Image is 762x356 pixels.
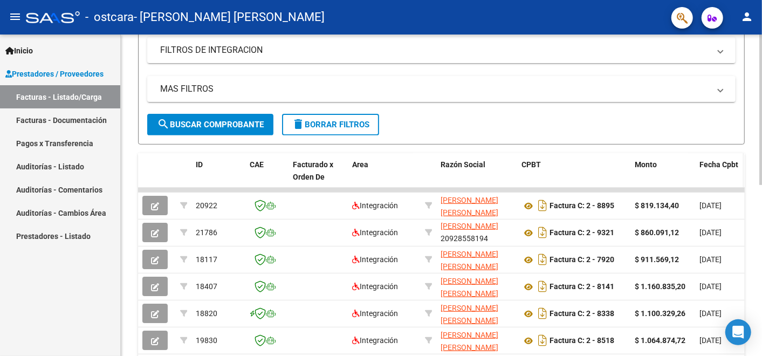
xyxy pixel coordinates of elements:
[536,278,550,295] i: Descargar documento
[352,160,368,169] span: Area
[550,256,614,264] strong: Factura C: 2 - 7920
[352,201,398,210] span: Integración
[635,228,679,237] strong: $ 860.091,12
[157,120,264,129] span: Buscar Comprobante
[550,310,614,318] strong: Factura C: 2 - 8338
[441,194,513,217] div: 20928558194
[441,275,513,298] div: 20928558194
[635,255,679,264] strong: $ 911.569,12
[292,118,305,131] mat-icon: delete
[536,305,550,322] i: Descargar documento
[160,44,710,56] mat-panel-title: FILTROS DE INTEGRACION
[293,160,333,181] span: Facturado x Orden De
[699,228,722,237] span: [DATE]
[147,37,736,63] mat-expansion-panel-header: FILTROS DE INTEGRACION
[699,255,722,264] span: [DATE]
[348,153,421,201] datatable-header-cell: Area
[635,282,685,291] strong: $ 1.160.835,20
[289,153,348,201] datatable-header-cell: Facturado x Orden De
[441,221,513,244] div: 20928558194
[292,120,369,129] span: Borrar Filtros
[635,160,657,169] span: Monto
[550,337,614,345] strong: Factura C: 2 - 8518
[352,336,398,345] span: Integración
[536,224,550,241] i: Descargar documento
[160,83,710,95] mat-panel-title: MAS FILTROS
[352,228,398,237] span: Integración
[550,283,614,291] strong: Factura C: 2 - 8141
[441,331,498,352] span: [PERSON_NAME] [PERSON_NAME]
[521,160,541,169] span: CPBT
[352,309,398,318] span: Integración
[441,196,498,217] span: [PERSON_NAME] [PERSON_NAME]
[85,5,134,29] span: - ostcara
[191,153,245,201] datatable-header-cell: ID
[635,201,679,210] strong: $ 819.134,40
[250,160,264,169] span: CAE
[725,319,751,345] div: Open Intercom Messenger
[436,153,517,201] datatable-header-cell: Razón Social
[352,255,398,264] span: Integración
[196,228,217,237] span: 21786
[517,153,630,201] datatable-header-cell: CPBT
[196,201,217,210] span: 20922
[699,336,722,345] span: [DATE]
[352,282,398,291] span: Integración
[441,250,498,271] span: [PERSON_NAME] [PERSON_NAME]
[695,153,744,201] datatable-header-cell: Fecha Cpbt
[699,282,722,291] span: [DATE]
[536,251,550,268] i: Descargar documento
[196,255,217,264] span: 18117
[740,10,753,23] mat-icon: person
[134,5,325,29] span: - [PERSON_NAME] [PERSON_NAME]
[441,304,498,325] span: [PERSON_NAME] [PERSON_NAME]
[196,336,217,345] span: 19830
[441,329,513,352] div: 20928558194
[635,336,685,345] strong: $ 1.064.874,72
[699,309,722,318] span: [DATE]
[196,309,217,318] span: 18820
[550,229,614,237] strong: Factura C: 2 - 9321
[441,160,485,169] span: Razón Social
[536,332,550,349] i: Descargar documento
[441,248,513,271] div: 20928558194
[157,118,170,131] mat-icon: search
[147,114,273,135] button: Buscar Comprobante
[550,202,614,210] strong: Factura C: 2 - 8895
[9,10,22,23] mat-icon: menu
[441,302,513,325] div: 20928558194
[5,68,104,80] span: Prestadores / Proveedores
[245,153,289,201] datatable-header-cell: CAE
[196,160,203,169] span: ID
[147,76,736,102] mat-expansion-panel-header: MAS FILTROS
[699,201,722,210] span: [DATE]
[282,114,379,135] button: Borrar Filtros
[5,45,33,57] span: Inicio
[699,160,738,169] span: Fecha Cpbt
[441,277,498,298] span: [PERSON_NAME] [PERSON_NAME]
[630,153,695,201] datatable-header-cell: Monto
[196,282,217,291] span: 18407
[635,309,685,318] strong: $ 1.100.329,26
[536,197,550,214] i: Descargar documento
